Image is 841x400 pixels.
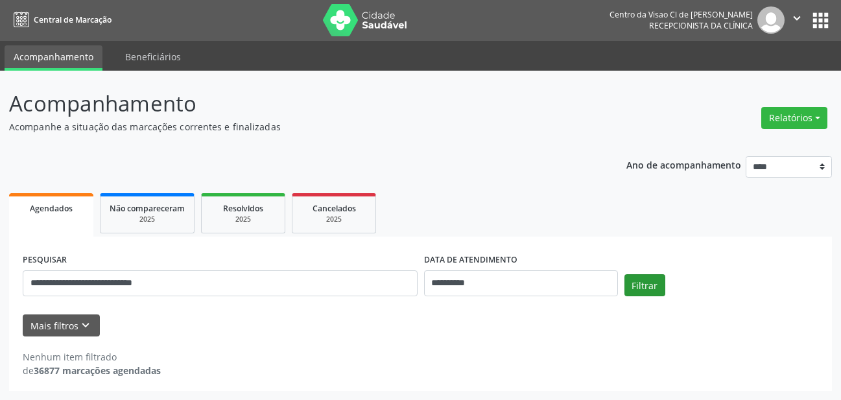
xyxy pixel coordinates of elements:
div: Nenhum item filtrado [23,350,161,364]
span: Recepcionista da clínica [649,20,753,31]
strong: 36877 marcações agendadas [34,364,161,377]
div: 2025 [211,215,276,224]
button: Filtrar [624,274,665,296]
a: Beneficiários [116,45,190,68]
label: PESQUISAR [23,250,67,270]
span: Não compareceram [110,203,185,214]
div: Centro da Visao Cl de [PERSON_NAME] [610,9,753,20]
p: Ano de acompanhamento [626,156,741,172]
button: Relatórios [761,107,827,129]
button: apps [809,9,832,32]
a: Acompanhamento [5,45,102,71]
div: de [23,364,161,377]
img: img [757,6,785,34]
div: 2025 [302,215,366,224]
p: Acompanhe a situação das marcações correntes e finalizadas [9,120,585,134]
p: Acompanhamento [9,88,585,120]
button: Mais filtroskeyboard_arrow_down [23,314,100,337]
span: Agendados [30,203,73,214]
span: Cancelados [313,203,356,214]
label: DATA DE ATENDIMENTO [424,250,517,270]
i: keyboard_arrow_down [78,318,93,333]
a: Central de Marcação [9,9,112,30]
div: 2025 [110,215,185,224]
button:  [785,6,809,34]
i:  [790,11,804,25]
span: Central de Marcação [34,14,112,25]
span: Resolvidos [223,203,263,214]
